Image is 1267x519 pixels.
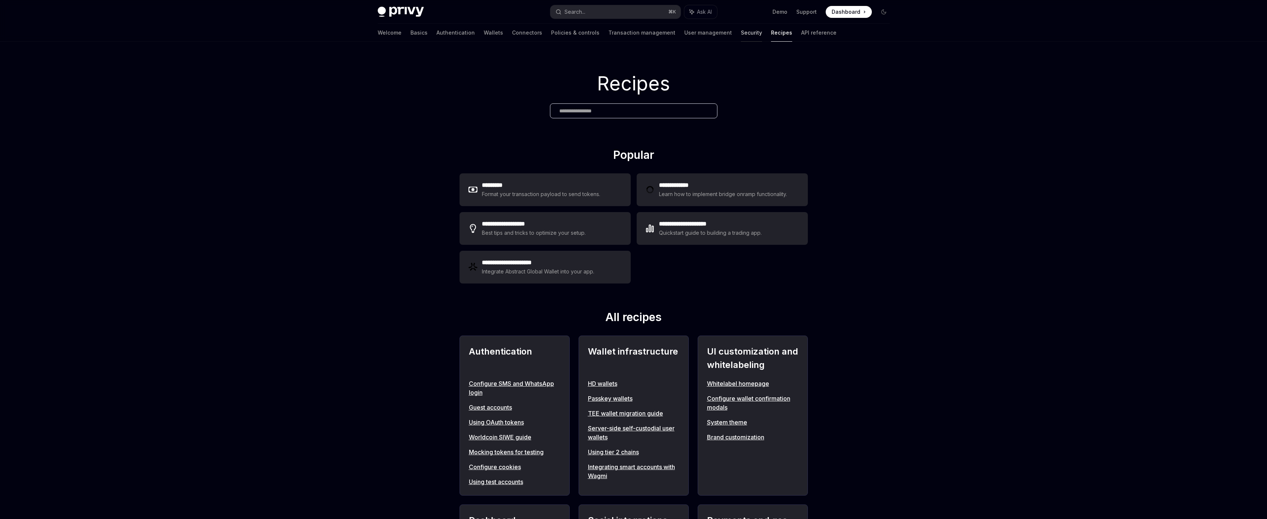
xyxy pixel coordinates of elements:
[469,462,560,471] a: Configure cookies
[469,477,560,486] a: Using test accounts
[460,173,631,206] a: **** ****Format your transaction payload to send tokens.
[588,394,679,403] a: Passkey wallets
[484,24,503,42] a: Wallets
[378,24,401,42] a: Welcome
[707,345,799,372] h2: UI customization and whitelabeling
[707,418,799,427] a: System theme
[436,24,475,42] a: Authentication
[826,6,872,18] a: Dashboard
[551,24,599,42] a: Policies & controls
[684,24,732,42] a: User management
[469,433,560,442] a: Worldcoin SIWE guide
[460,310,808,327] h2: All recipes
[588,409,679,418] a: TEE wallet migration guide
[741,24,762,42] a: Security
[697,8,712,16] span: Ask AI
[832,8,860,16] span: Dashboard
[772,8,787,16] a: Demo
[469,345,560,372] h2: Authentication
[469,448,560,456] a: Mocking tokens for testing
[637,173,808,206] a: **** **** ***Learn how to implement bridge onramp functionality.
[659,228,762,237] div: Quickstart guide to building a trading app.
[801,24,836,42] a: API reference
[659,190,789,199] div: Learn how to implement bridge onramp functionality.
[378,7,424,17] img: dark logo
[771,24,792,42] a: Recipes
[588,345,679,372] h2: Wallet infrastructure
[707,394,799,412] a: Configure wallet confirmation modals
[469,403,560,412] a: Guest accounts
[684,5,717,19] button: Ask AI
[469,379,560,397] a: Configure SMS and WhatsApp login
[482,228,587,237] div: Best tips and tricks to optimize your setup.
[668,9,676,15] span: ⌘ K
[588,379,679,388] a: HD wallets
[707,433,799,442] a: Brand customization
[878,6,890,18] button: Toggle dark mode
[588,462,679,480] a: Integrating smart accounts with Wagmi
[410,24,428,42] a: Basics
[588,424,679,442] a: Server-side self-custodial user wallets
[512,24,542,42] a: Connectors
[588,448,679,456] a: Using tier 2 chains
[482,190,601,199] div: Format your transaction payload to send tokens.
[550,5,681,19] button: Search...⌘K
[608,24,675,42] a: Transaction management
[564,7,585,16] div: Search...
[796,8,817,16] a: Support
[707,379,799,388] a: Whitelabel homepage
[469,418,560,427] a: Using OAuth tokens
[482,267,595,276] div: Integrate Abstract Global Wallet into your app.
[460,148,808,164] h2: Popular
